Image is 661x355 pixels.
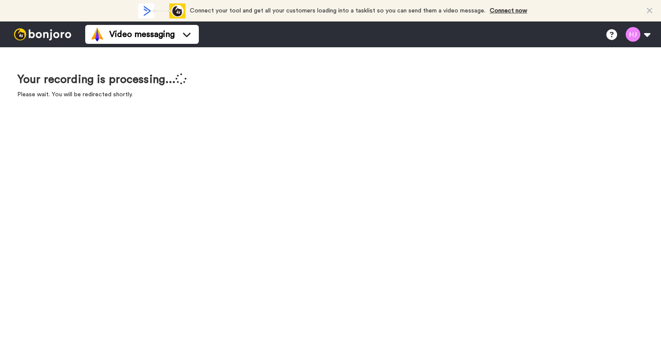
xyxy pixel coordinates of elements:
h1: Your recording is processing... [17,73,187,86]
img: vm-color.svg [90,28,104,41]
span: Video messaging [109,28,175,40]
p: Please wait. You will be redirected shortly. [17,90,187,99]
span: Connect your tool and get all your customers loading into a tasklist so you can send them a video... [190,8,485,14]
a: Connect now [490,8,527,14]
img: bj-logo-header-white.svg [10,28,75,40]
div: animation [138,3,185,18]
